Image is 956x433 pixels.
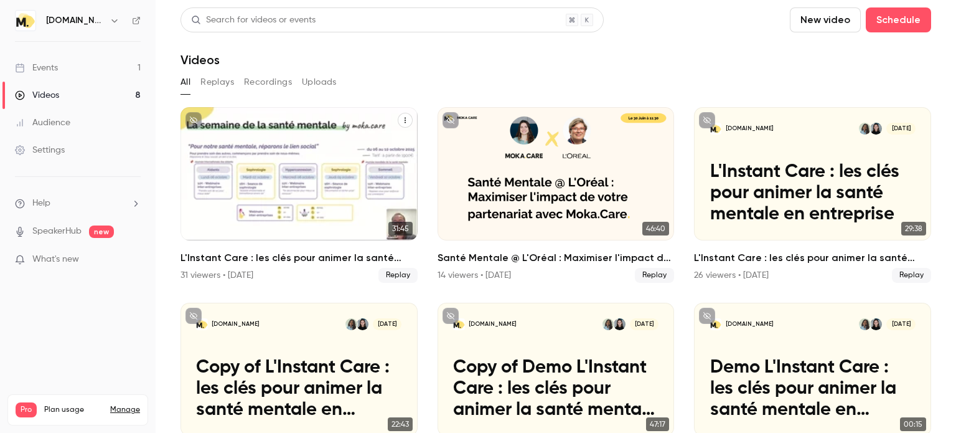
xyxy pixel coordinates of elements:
[859,123,871,135] img: Maeva Atanley
[15,89,59,102] div: Videos
[614,318,626,330] img: Sophia Echkenazi
[200,72,234,92] button: Replays
[388,417,413,431] span: 22:43
[710,161,916,225] p: L'Instant Care : les clés pour animer la santé mentale en entreprise
[345,318,357,330] img: Maeva Atanley
[866,7,931,32] button: Schedule
[646,417,669,431] span: 47:17
[710,318,722,330] img: Demo L'Instant Care : les clés pour animer la santé mentale en entreprise
[630,318,658,330] span: [DATE]
[15,144,65,156] div: Settings
[180,72,190,92] button: All
[32,253,79,266] span: What's new
[302,72,337,92] button: Uploads
[443,112,459,128] button: unpublished
[191,14,316,27] div: Search for videos or events
[699,112,715,128] button: unpublished
[870,123,882,135] img: Sophia Echkenazi
[46,14,105,27] h6: [DOMAIN_NAME]
[602,318,614,330] img: Maeva Atanley
[32,225,82,238] a: SpeakerHub
[870,318,882,330] img: Sophia Echkenazi
[438,107,675,283] a: 46:40Santé Mentale @ L'Oréal : Maximiser l'impact de votre partenariat avec [DOMAIN_NAME]14 viewe...
[726,125,773,133] p: [DOMAIN_NAME]
[212,320,259,328] p: [DOMAIN_NAME]
[635,268,674,283] span: Replay
[185,112,202,128] button: unpublished
[443,308,459,324] button: unpublished
[180,52,220,67] h1: Videos
[180,250,418,265] h2: L'Instant Care : les clés pour animer la santé mentale en entreprise
[438,107,675,283] li: Santé Mentale @ L'Oréal : Maximiser l'impact de votre partenariat avec Moka.Care
[642,222,669,236] span: 46:40
[244,72,292,92] button: Recordings
[886,318,915,330] span: [DATE]
[438,269,511,282] div: 14 viewers • [DATE]
[710,357,916,421] p: Demo L'Instant Care : les clés pour animer la santé mentale en entreprise
[694,250,931,265] h2: L'Instant Care : les clés pour animer la santé mentale en entreprise
[694,107,931,283] a: L'Instant Care : les clés pour animer la santé mentale en entreprise[DOMAIN_NAME]Sophia Echkenazi...
[16,11,35,31] img: moka.care
[185,308,202,324] button: unpublished
[453,318,465,330] img: Copy of Demo L'Instant Care : les clés pour animer la santé mentale en entreprise
[357,318,368,330] img: Sophia Echkenazi
[15,62,58,74] div: Events
[110,405,140,415] a: Manage
[89,226,114,238] span: new
[726,320,773,328] p: [DOMAIN_NAME]
[900,417,926,431] span: 00:15
[196,357,401,421] p: Copy of L'Instant Care : les clés pour animer la santé mentale en entreprise
[859,318,871,330] img: Maeva Atanley
[180,107,418,283] a: 31:45L'Instant Care : les clés pour animer la santé mentale en entreprise31 viewers • [DATE]Replay
[378,268,418,283] span: Replay
[892,268,931,283] span: Replay
[16,402,37,417] span: Pro
[373,318,401,330] span: [DATE]
[886,123,915,135] span: [DATE]
[15,197,141,210] li: help-dropdown-opener
[388,222,413,236] span: 31:45
[15,117,70,129] div: Audience
[453,357,658,421] p: Copy of Demo L'Instant Care : les clés pour animer la santé mentale en entreprise
[710,123,722,135] img: L'Instant Care : les clés pour animer la santé mentale en entreprise
[790,7,861,32] button: New video
[469,320,516,328] p: [DOMAIN_NAME]
[126,254,141,265] iframe: Noticeable Trigger
[44,405,103,415] span: Plan usage
[699,308,715,324] button: unpublished
[180,107,418,283] li: L'Instant Care : les clés pour animer la santé mentale en entreprise
[32,197,50,210] span: Help
[694,269,769,282] div: 26 viewers • [DATE]
[694,107,931,283] li: L'Instant Care : les clés pour animer la santé mentale en entreprise
[901,222,926,236] span: 29:38
[196,318,208,330] img: Copy of L'Instant Care : les clés pour animer la santé mentale en entreprise
[180,269,253,282] div: 31 viewers • [DATE]
[180,7,931,426] section: Videos
[438,250,675,265] h2: Santé Mentale @ L'Oréal : Maximiser l'impact de votre partenariat avec [DOMAIN_NAME]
